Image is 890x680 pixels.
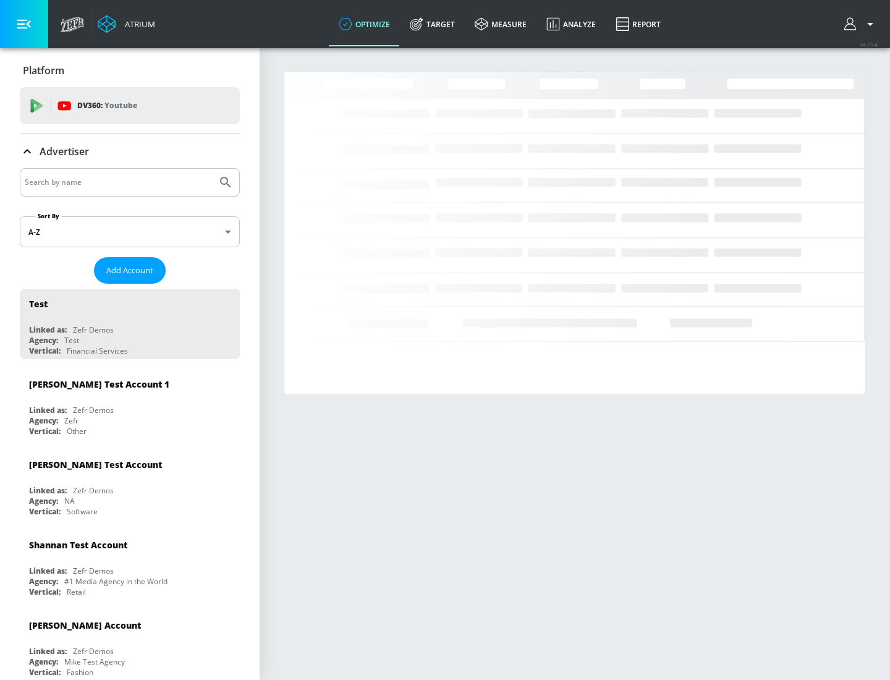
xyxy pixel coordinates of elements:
[35,212,62,220] label: Sort By
[20,289,240,359] div: TestLinked as:Zefr DemosAgency:TestVertical:Financial Services
[29,496,58,506] div: Agency:
[106,263,153,278] span: Add Account
[20,449,240,520] div: [PERSON_NAME] Test AccountLinked as:Zefr DemosAgency:NAVertical:Software
[536,2,606,46] a: Analyze
[29,325,67,335] div: Linked as:
[120,19,155,30] div: Atrium
[29,405,67,415] div: Linked as:
[73,646,114,657] div: Zefr Demos
[64,496,75,506] div: NA
[73,485,114,496] div: Zefr Demos
[20,369,240,440] div: [PERSON_NAME] Test Account 1Linked as:Zefr DemosAgency:ZefrVertical:Other
[64,335,79,346] div: Test
[29,485,67,496] div: Linked as:
[29,459,162,470] div: [PERSON_NAME] Test Account
[73,566,114,576] div: Zefr Demos
[20,216,240,247] div: A-Z
[64,576,167,587] div: #1 Media Agency in the World
[29,346,61,356] div: Vertical:
[64,657,125,667] div: Mike Test Agency
[73,325,114,335] div: Zefr Demos
[77,99,137,113] p: DV360:
[29,378,169,390] div: [PERSON_NAME] Test Account 1
[465,2,536,46] a: measure
[67,506,98,517] div: Software
[23,64,64,77] p: Platform
[29,576,58,587] div: Agency:
[94,257,166,284] button: Add Account
[20,87,240,124] div: DV360: Youtube
[98,15,155,33] a: Atrium
[860,41,878,48] span: v 4.25.4
[20,530,240,600] div: Shannan Test AccountLinked as:Zefr DemosAgency:#1 Media Agency in the WorldVertical:Retail
[104,99,137,112] p: Youtube
[20,134,240,169] div: Advertiser
[29,298,48,310] div: Test
[29,667,61,678] div: Vertical:
[25,174,212,190] input: Search by name
[64,415,78,426] div: Zefr
[606,2,671,46] a: Report
[20,53,240,88] div: Platform
[400,2,465,46] a: Target
[29,657,58,667] div: Agency:
[29,646,67,657] div: Linked as:
[29,566,67,576] div: Linked as:
[67,667,93,678] div: Fashion
[29,619,141,631] div: [PERSON_NAME] Account
[67,587,86,597] div: Retail
[29,539,127,551] div: Shannan Test Account
[29,587,61,597] div: Vertical:
[29,506,61,517] div: Vertical:
[29,426,61,436] div: Vertical:
[329,2,400,46] a: optimize
[67,426,87,436] div: Other
[29,335,58,346] div: Agency:
[29,415,58,426] div: Agency:
[73,405,114,415] div: Zefr Demos
[40,145,89,158] p: Advertiser
[67,346,128,356] div: Financial Services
